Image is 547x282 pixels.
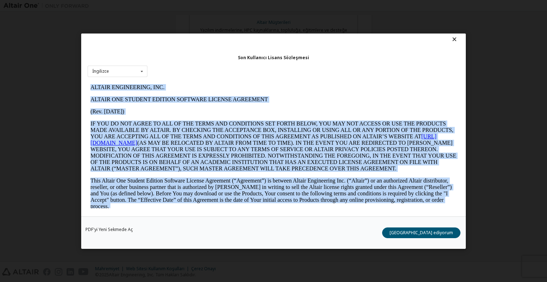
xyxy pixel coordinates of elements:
[3,39,369,91] p: IF YOU DO NOT AGREE TO ALL OF THE TERMS AND CONDITIONS SET FORTH BELOW, YOU MAY NOT ACCESS OR USE...
[3,96,369,128] p: This Altair One Student Edition Software License Agreement (“Agreement”) is between Altair Engine...
[92,68,109,74] font: İngilizce
[3,3,369,9] p: ALTAIR ENGINEERING, INC.
[390,229,453,235] font: [GEOGRAPHIC_DATA] ediyorum
[85,226,133,232] font: PDF'yi Yeni Sekmede Aç
[3,15,369,21] p: ALTAIR ONE STUDENT EDITION SOFTWARE LICENSE AGREEMENT
[238,54,309,60] font: Son Kullanıcı Lisans Sözleşmesi
[85,227,133,231] a: PDF'yi Yeni Sekmede Aç
[3,27,369,34] p: (Rev. [DATE])
[382,227,460,238] button: [GEOGRAPHIC_DATA] ediyorum
[3,52,349,65] a: [URL][DOMAIN_NAME]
